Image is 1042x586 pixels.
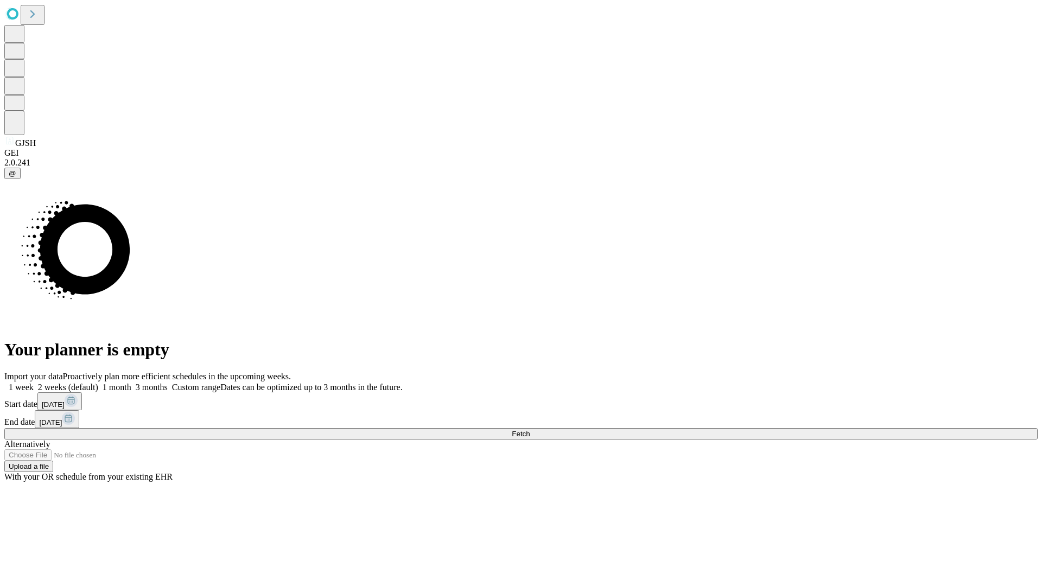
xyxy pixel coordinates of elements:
div: End date [4,410,1038,428]
span: @ [9,169,16,177]
span: Alternatively [4,439,50,449]
span: Import your data [4,372,63,381]
h1: Your planner is empty [4,340,1038,360]
span: [DATE] [39,418,62,426]
div: Start date [4,392,1038,410]
span: 1 month [103,383,131,392]
button: @ [4,168,21,179]
span: Custom range [172,383,220,392]
span: [DATE] [42,400,65,409]
button: Fetch [4,428,1038,439]
div: GEI [4,148,1038,158]
span: Dates can be optimized up to 3 months in the future. [220,383,402,392]
button: Upload a file [4,461,53,472]
span: With your OR schedule from your existing EHR [4,472,173,481]
span: Fetch [512,430,530,438]
button: [DATE] [35,410,79,428]
span: 3 months [136,383,168,392]
span: GJSH [15,138,36,148]
button: [DATE] [37,392,82,410]
span: 2 weeks (default) [38,383,98,392]
span: Proactively plan more efficient schedules in the upcoming weeks. [63,372,291,381]
span: 1 week [9,383,34,392]
div: 2.0.241 [4,158,1038,168]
